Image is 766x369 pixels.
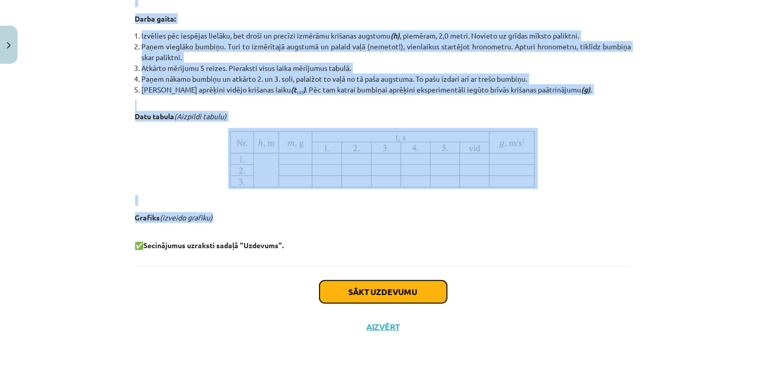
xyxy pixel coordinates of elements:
li: Paņem vieglāko bumbiņu. Turi to izmērītajā augstumā un palaid vaļā (nemetot!), vienlaikus startēj... [142,41,631,63]
img: icon-close-lesson-0947bae3869378f0d4975bcd49f059093ad1ed9edebbc8119c70593378902aed.svg [7,42,11,49]
em: (izveido grafiku) [160,213,213,222]
li: Paņem nākamo bumbiņu un atkārto 2. un 3. soli, palaižot to vaļā no tā paša augstuma. To pašu izda... [142,73,631,84]
strong: Datu tabula [135,112,175,121]
li: [PERSON_NAME] aprēķini vidējo krišanas laiku . Pēc tam katrai bumbiņai aprēķini eksperimentāli ie... [142,84,631,95]
b: Secinājumus uzraksti sadaļā "Uzdevums". [144,241,284,250]
sub: vid [297,88,304,96]
strong: (h) [391,31,400,40]
strong: Darba gaita: [135,14,176,23]
strong: (t ) [291,85,306,94]
strong: Grafiks [135,213,160,222]
p: ✅ [135,240,631,251]
li: Izvēlies pēc iespējas lielāku, bet droši un precīzi izmērāmu krišanas augstumu , piemēram, 2,0 me... [142,30,631,41]
button: Aizvērt [364,322,403,332]
em: (Aizpildi tabulu) [175,112,227,121]
li: Atkārto mērījumu 5 reizes. Pieraksti visus laika mērījumus tabulā. [142,63,631,73]
strong: (g) [582,85,591,94]
button: Sākt uzdevumu [320,281,447,303]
